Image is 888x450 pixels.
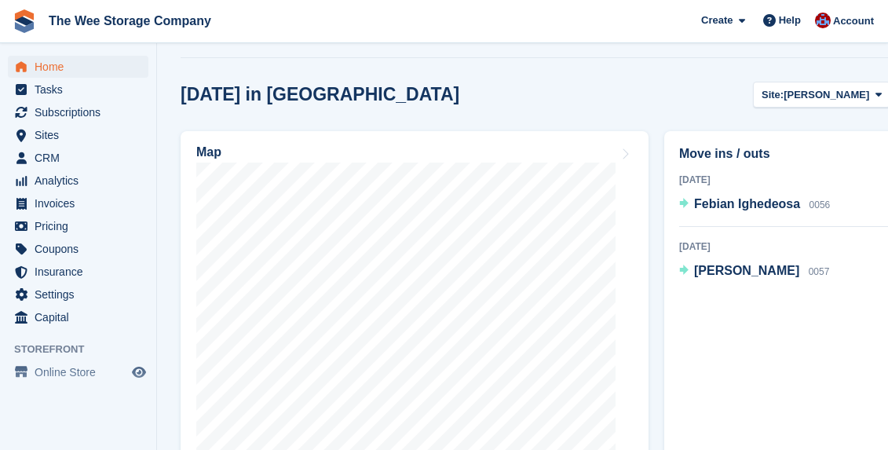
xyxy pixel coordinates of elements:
[35,170,129,192] span: Analytics
[35,56,129,78] span: Home
[809,199,831,210] span: 0056
[13,9,36,33] img: stora-icon-8386f47178a22dfd0bd8f6a31ec36ba5ce8667c1dd55bd0f319d3a0aa187defe.svg
[779,13,801,28] span: Help
[8,306,148,328] a: menu
[8,56,148,78] a: menu
[35,79,129,101] span: Tasks
[694,197,800,210] span: Febian Ighedeosa
[809,266,830,277] span: 0057
[8,147,148,169] a: menu
[196,145,221,159] h2: Map
[8,284,148,305] a: menu
[130,363,148,382] a: Preview store
[35,215,129,237] span: Pricing
[8,170,148,192] a: menu
[181,84,459,105] h2: [DATE] in [GEOGRAPHIC_DATA]
[694,264,799,277] span: [PERSON_NAME]
[35,192,129,214] span: Invoices
[35,147,129,169] span: CRM
[35,361,129,383] span: Online Store
[8,238,148,260] a: menu
[833,13,874,29] span: Account
[35,261,129,283] span: Insurance
[679,262,829,282] a: [PERSON_NAME] 0057
[8,215,148,237] a: menu
[42,8,217,34] a: The Wee Storage Company
[679,195,830,215] a: Febian Ighedeosa 0056
[701,13,733,28] span: Create
[815,13,831,28] img: Scott Ritchie
[8,192,148,214] a: menu
[35,124,129,146] span: Sites
[8,361,148,383] a: menu
[14,342,156,357] span: Storefront
[8,124,148,146] a: menu
[8,101,148,123] a: menu
[762,87,784,103] span: Site:
[8,261,148,283] a: menu
[35,284,129,305] span: Settings
[8,79,148,101] a: menu
[35,306,129,328] span: Capital
[784,87,869,103] span: [PERSON_NAME]
[35,101,129,123] span: Subscriptions
[35,238,129,260] span: Coupons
